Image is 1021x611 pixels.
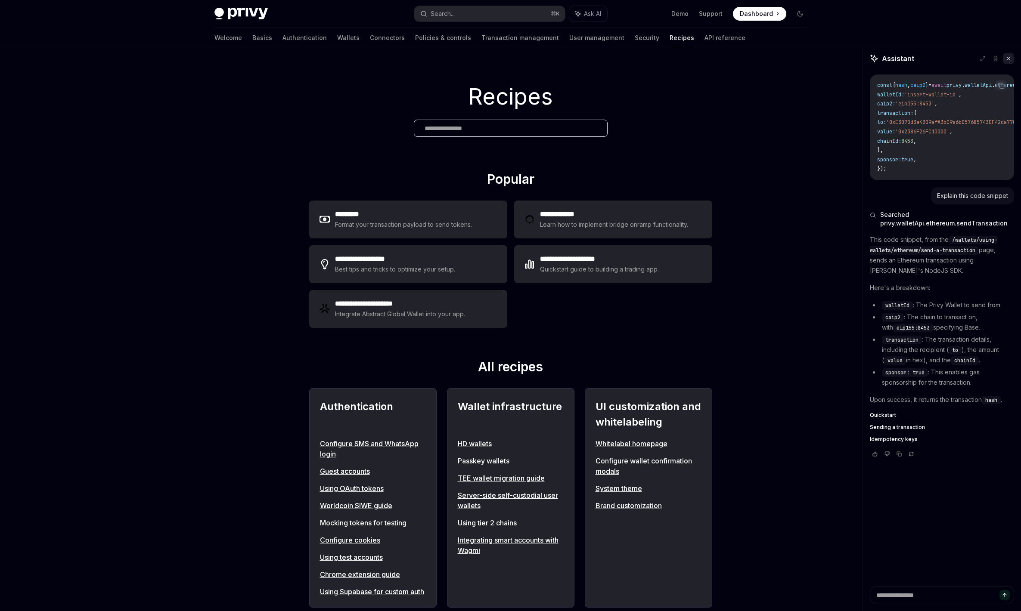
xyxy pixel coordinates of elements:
[458,473,564,483] a: TEE wallet migration guide
[309,359,712,378] h2: All recipes
[320,586,426,597] a: Using Supabase for custom auth
[910,82,925,89] span: caip2
[282,28,327,48] a: Authentication
[877,91,904,98] span: walletId:
[995,82,1019,89] span: ethereum
[895,128,950,135] span: '0x2386F26FC10000'
[885,314,900,321] span: caip2
[877,82,892,89] span: const
[569,6,607,22] button: Ask AI
[699,9,723,18] a: Support
[877,100,895,107] span: caip2:
[431,9,455,19] div: Search...
[596,483,701,494] a: System theme
[870,412,896,419] span: Quickstart
[596,500,701,511] a: Brand customization
[895,100,934,107] span: 'eip155:8453'
[885,369,925,376] span: sponsor: true
[540,219,691,230] div: Learn how to implement bridge onramp functionality.
[458,518,564,528] a: Using tier 2 chains
[992,82,995,89] span: .
[320,569,426,580] a: Chrome extension guide
[913,138,916,145] span: ,
[885,336,919,343] span: transaction
[886,119,1019,126] span: '0xE3070d3e4309afA3bC9a6b057685743CF42da77C'
[877,128,895,135] span: value:
[320,399,426,430] h2: Authentication
[870,235,1014,276] p: This code snippet, from the page, sends an Ethereum transaction using [PERSON_NAME]'s NodeJS SDK.
[320,518,426,528] a: Mocking tokens for testing
[904,91,959,98] span: 'insert-wallet-id'
[252,28,272,48] a: Basics
[870,312,1014,333] li: : The chain to transact on, with specifying Base.
[882,53,914,64] span: Assistant
[320,483,426,494] a: Using OAuth tokens
[870,436,1014,443] a: Idempotency keys
[947,82,962,89] span: privy
[913,110,916,117] span: {
[928,82,931,89] span: =
[959,91,962,98] span: ,
[895,82,907,89] span: hash
[458,456,564,466] a: Passkey wallets
[870,424,925,431] span: Sending a transaction
[320,466,426,476] a: Guest accounts
[320,438,426,459] a: Configure SMS and WhatsApp login
[415,28,471,48] a: Policies & controls
[309,201,507,238] a: **** ****Format your transaction payload to send tokens.
[540,264,659,275] div: Quickstart guide to building a trading app.
[458,399,564,430] h2: Wallet infrastructure
[925,82,928,89] span: }
[793,7,807,21] button: Toggle dark mode
[320,552,426,562] a: Using test accounts
[901,138,913,145] span: 8453
[584,9,601,18] span: Ask AI
[870,283,1014,293] p: Here's a breakdown:
[596,438,701,449] a: Whitelabel homepage
[877,147,883,154] span: },
[370,28,405,48] a: Connectors
[954,357,975,364] span: chainId
[877,156,901,163] span: sponsor:
[335,219,472,230] div: Format your transaction payload to send tokens.
[740,9,773,18] span: Dashboard
[309,171,712,190] h2: Popular
[907,82,910,89] span: ,
[870,395,1014,405] p: Upon success, it returns the transaction .
[999,590,1010,600] button: Send message
[870,367,1014,388] li: : This enables gas sponsorship for the transaction.
[569,28,624,48] a: User management
[888,357,903,364] span: value
[458,438,564,449] a: HD wallets
[335,264,456,275] div: Best tips and tricks to optimize your setup.
[551,10,560,17] span: ⌘ K
[335,309,466,319] div: Integrate Abstract Global Wallet into your app.
[892,82,895,89] span: {
[458,535,564,555] a: Integrating smart accounts with Wagmi
[458,490,564,511] a: Server-side self-custodial user wallets
[934,100,937,107] span: ,
[514,201,712,238] a: **** **** ***Learn how to implement bridge onramp functionality.
[880,210,1014,228] span: Searched privy.walletApi.ethereum.sendTransaction
[596,456,701,476] a: Configure wallet confirmation modals
[877,110,913,117] span: transaction:
[870,300,1014,310] li: : The Privy Wallet to send from.
[950,128,953,135] span: ,
[996,80,1007,91] button: Copy the contents from the code block
[931,82,947,89] span: await
[596,399,701,430] h2: UI customization and whitelabeling
[870,334,1014,365] li: : The transaction details, including the recipient ( ), the amount ( in hex), and the .
[481,28,559,48] a: Transaction management
[877,165,886,172] span: });
[414,6,565,22] button: Search...⌘K
[885,302,909,309] span: walletId
[337,28,360,48] a: Wallets
[670,28,694,48] a: Recipes
[320,500,426,511] a: Worldcoin SIWE guide
[965,82,992,89] span: walletApi
[214,8,268,20] img: dark logo
[962,82,965,89] span: .
[704,28,745,48] a: API reference
[671,9,689,18] a: Demo
[877,138,901,145] span: chainId:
